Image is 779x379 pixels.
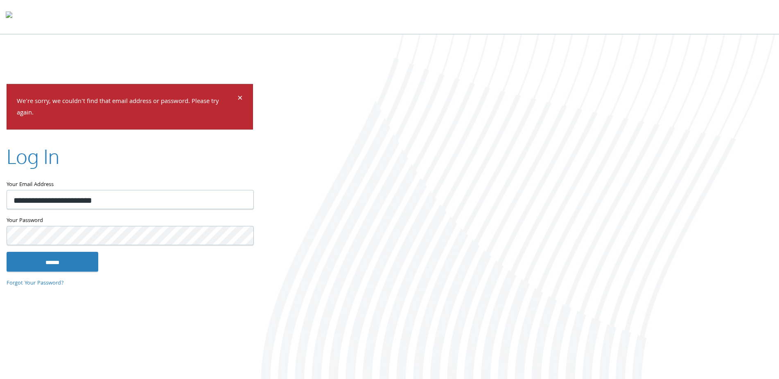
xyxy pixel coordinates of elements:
[6,9,12,25] img: todyl-logo-dark.svg
[7,216,253,226] label: Your Password
[7,278,64,287] a: Forgot Your Password?
[17,96,236,119] p: We're sorry, we couldn't find that email address or password. Please try again.
[237,91,243,107] span: ×
[7,143,59,170] h2: Log In
[237,94,243,104] button: Dismiss alert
